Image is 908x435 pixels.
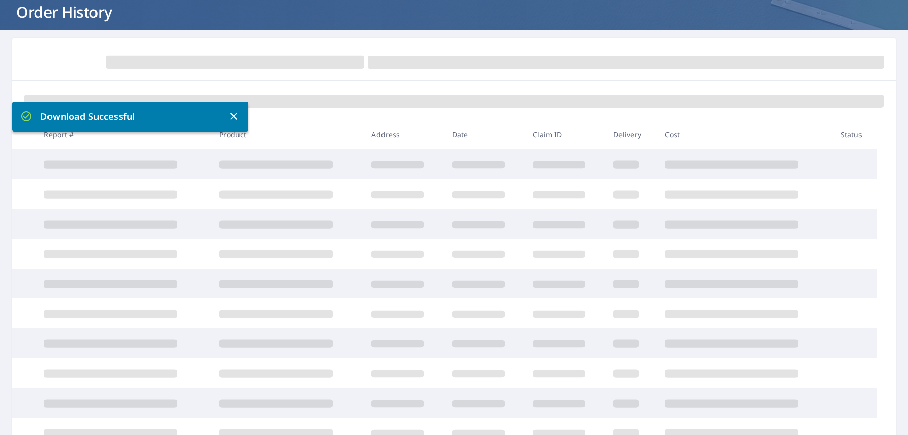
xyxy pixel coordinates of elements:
th: Report # [36,119,211,149]
th: Address [363,119,444,149]
th: Delivery [605,119,657,149]
p: Download Successful [20,110,228,123]
h1: Order History [12,2,896,22]
th: Status [833,119,877,149]
th: Cost [657,119,833,149]
th: Product [211,119,363,149]
th: Claim ID [524,119,605,149]
th: Date [444,119,524,149]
